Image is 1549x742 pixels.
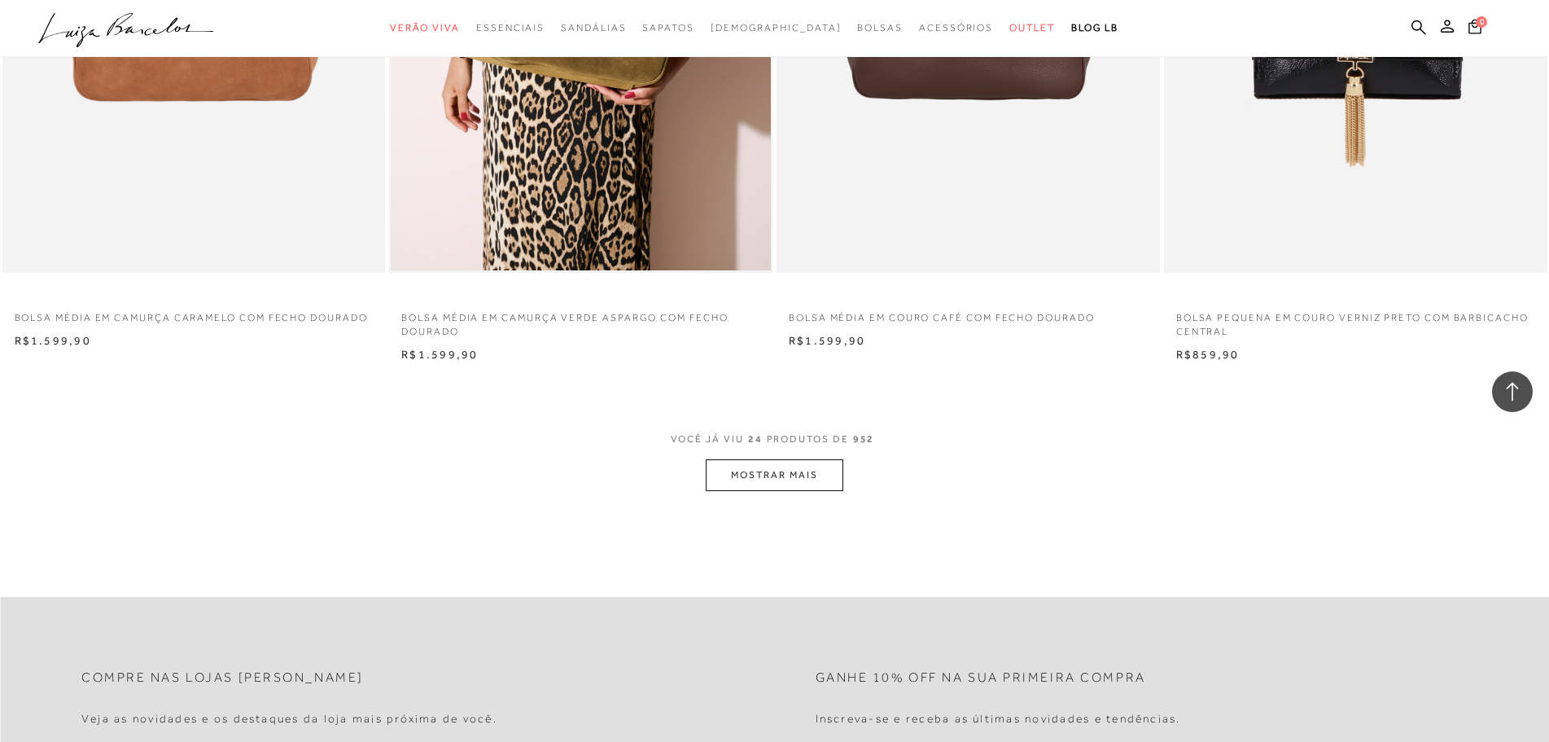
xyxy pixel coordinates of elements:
[1476,16,1487,28] span: 0
[390,13,460,43] a: categoryNavScreenReaderText
[711,22,842,33] span: [DEMOGRAPHIC_DATA]
[561,13,626,43] a: categoryNavScreenReaderText
[476,13,545,43] a: categoryNavScreenReaderText
[816,670,1146,686] h2: Ganhe 10% off na sua primeira compra
[711,13,842,43] a: noSubCategoriesText
[816,712,1181,726] h4: Inscreva-se e receba as últimas novidades e tendências.
[401,348,478,361] span: R$1.599,90
[642,22,694,33] span: Sapatos
[706,459,842,491] button: MOSTRAR MAIS
[561,22,626,33] span: Sandálias
[748,433,763,445] span: 24
[81,670,364,686] h2: Compre nas lojas [PERSON_NAME]
[15,334,91,347] span: R$1.599,90
[1009,22,1055,33] span: Outlet
[1164,301,1547,339] a: BOLSA PEQUENA EM COURO VERNIZ PRETO COM BARBICACHO CENTRAL
[919,13,993,43] a: categoryNavScreenReaderText
[81,712,497,726] h4: Veja as novidades e os destaques da loja mais próxima de você.
[476,22,545,33] span: Essenciais
[853,433,875,445] span: 952
[389,301,772,339] a: BOLSA MÉDIA EM CAMURÇA VERDE ASPARGO COM FECHO DOURADO
[390,22,460,33] span: Verão Viva
[2,301,386,325] a: BOLSA MÉDIA EM CAMURÇA CARAMELO COM FECHO DOURADO
[642,13,694,43] a: categoryNavScreenReaderText
[1009,13,1055,43] a: categoryNavScreenReaderText
[1071,13,1118,43] a: BLOG LB
[857,22,903,33] span: Bolsas
[1071,22,1118,33] span: BLOG LB
[857,13,903,43] a: categoryNavScreenReaderText
[671,433,879,445] span: VOCÊ JÁ VIU PRODUTOS DE
[789,334,865,347] span: R$1.599,90
[1176,348,1240,361] span: R$859,90
[1464,18,1486,40] button: 0
[777,301,1160,325] a: BOLSA MÉDIA EM COURO CAFÉ COM FECHO DOURADO
[919,22,993,33] span: Acessórios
